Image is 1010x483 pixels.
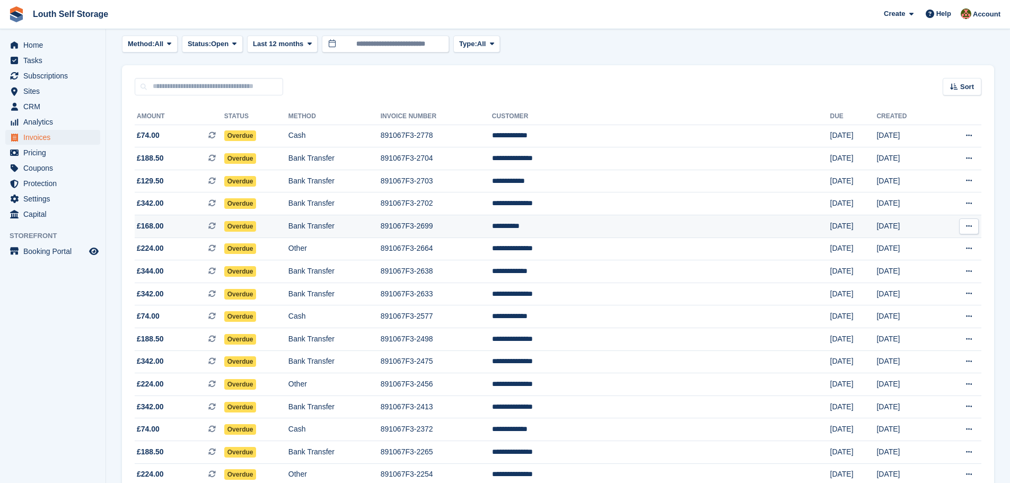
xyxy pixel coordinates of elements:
[288,238,381,260] td: Other
[288,192,381,215] td: Bank Transfer
[876,147,937,170] td: [DATE]
[830,350,877,373] td: [DATE]
[960,82,974,92] span: Sort
[381,396,492,418] td: 891067F3-2413
[288,418,381,441] td: Cash
[876,238,937,260] td: [DATE]
[8,6,24,22] img: stora-icon-8386f47178a22dfd0bd8f6a31ec36ba5ce8667c1dd55bd0f319d3a0aa187defe.svg
[381,350,492,373] td: 891067F3-2475
[182,36,243,53] button: Status: Open
[23,145,87,160] span: Pricing
[23,191,87,206] span: Settings
[224,424,257,435] span: Overdue
[876,305,937,328] td: [DATE]
[830,418,877,441] td: [DATE]
[137,153,164,164] span: £188.50
[288,328,381,351] td: Bank Transfer
[876,328,937,351] td: [DATE]
[23,38,87,52] span: Home
[155,39,164,49] span: All
[381,441,492,464] td: 891067F3-2265
[973,9,1000,20] span: Account
[5,161,100,175] a: menu
[23,84,87,99] span: Sites
[830,108,877,125] th: Due
[5,38,100,52] a: menu
[876,373,937,396] td: [DATE]
[381,238,492,260] td: 891067F3-2664
[961,8,971,19] img: Andy Smith
[876,350,937,373] td: [DATE]
[224,108,288,125] th: Status
[224,469,257,480] span: Overdue
[477,39,486,49] span: All
[224,447,257,458] span: Overdue
[137,469,164,480] span: £224.00
[224,221,257,232] span: Overdue
[381,418,492,441] td: 891067F3-2372
[453,36,500,53] button: Type: All
[224,153,257,164] span: Overdue
[211,39,229,49] span: Open
[830,170,877,192] td: [DATE]
[29,5,112,23] a: Louth Self Storage
[137,130,160,141] span: £74.00
[188,39,211,49] span: Status:
[288,350,381,373] td: Bank Transfer
[459,39,477,49] span: Type:
[381,147,492,170] td: 891067F3-2704
[288,125,381,147] td: Cash
[876,418,937,441] td: [DATE]
[830,373,877,396] td: [DATE]
[137,356,164,367] span: £342.00
[381,108,492,125] th: Invoice Number
[830,396,877,418] td: [DATE]
[288,170,381,192] td: Bank Transfer
[830,305,877,328] td: [DATE]
[5,115,100,129] a: menu
[5,244,100,259] a: menu
[23,115,87,129] span: Analytics
[381,170,492,192] td: 891067F3-2703
[224,198,257,209] span: Overdue
[288,305,381,328] td: Cash
[224,379,257,390] span: Overdue
[87,245,100,258] a: Preview store
[224,266,257,277] span: Overdue
[135,108,224,125] th: Amount
[830,283,877,305] td: [DATE]
[876,283,937,305] td: [DATE]
[5,145,100,160] a: menu
[224,176,257,187] span: Overdue
[137,401,164,412] span: £342.00
[23,53,87,68] span: Tasks
[381,305,492,328] td: 891067F3-2577
[876,192,937,215] td: [DATE]
[5,99,100,114] a: menu
[381,283,492,305] td: 891067F3-2633
[5,130,100,145] a: menu
[5,53,100,68] a: menu
[128,39,155,49] span: Method:
[830,125,877,147] td: [DATE]
[224,334,257,345] span: Overdue
[876,260,937,283] td: [DATE]
[5,207,100,222] a: menu
[830,328,877,351] td: [DATE]
[876,396,937,418] td: [DATE]
[23,161,87,175] span: Coupons
[830,260,877,283] td: [DATE]
[23,68,87,83] span: Subscriptions
[830,192,877,215] td: [DATE]
[5,84,100,99] a: menu
[936,8,951,19] span: Help
[288,373,381,396] td: Other
[137,379,164,390] span: £224.00
[137,446,164,458] span: £188.50
[876,215,937,238] td: [DATE]
[224,356,257,367] span: Overdue
[381,192,492,215] td: 891067F3-2702
[23,130,87,145] span: Invoices
[224,243,257,254] span: Overdue
[381,260,492,283] td: 891067F3-2638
